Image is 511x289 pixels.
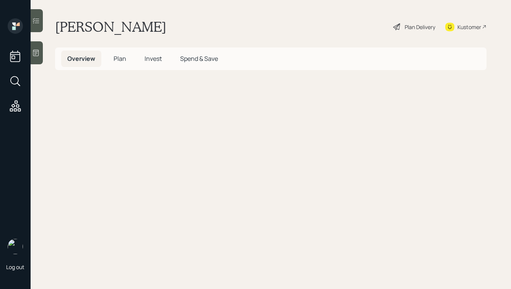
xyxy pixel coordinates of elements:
[55,18,166,35] h1: [PERSON_NAME]
[145,54,162,63] span: Invest
[457,23,481,31] div: Kustomer
[8,239,23,254] img: hunter_neumayer.jpg
[180,54,218,63] span: Spend & Save
[6,263,24,271] div: Log out
[67,54,95,63] span: Overview
[114,54,126,63] span: Plan
[405,23,435,31] div: Plan Delivery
